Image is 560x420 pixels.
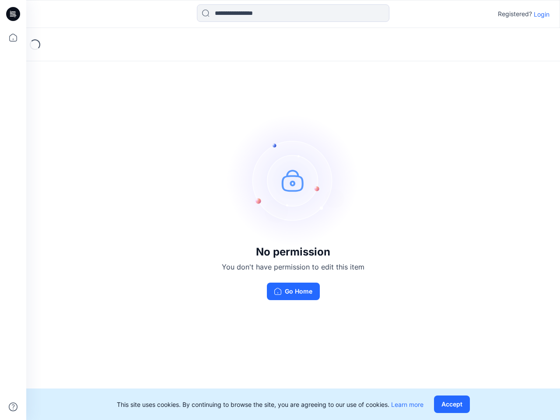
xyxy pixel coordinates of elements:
[222,246,364,258] h3: No permission
[434,395,470,413] button: Accept
[498,9,532,19] p: Registered?
[391,401,423,408] a: Learn more
[534,10,549,19] p: Login
[117,400,423,409] p: This site uses cookies. By continuing to browse the site, you are agreeing to our use of cookies.
[267,283,320,300] button: Go Home
[222,262,364,272] p: You don't have permission to edit this item
[227,115,359,246] img: no-perm.svg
